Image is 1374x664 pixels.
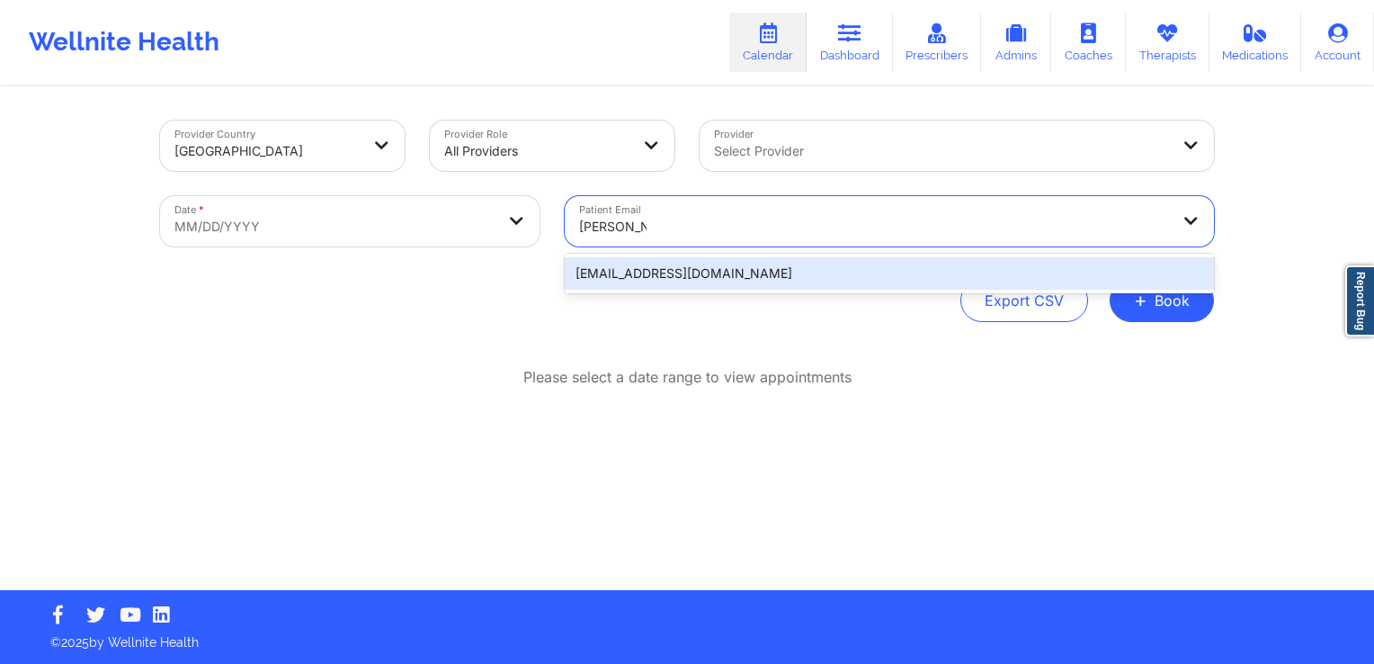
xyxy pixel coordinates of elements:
[960,279,1088,322] button: Export CSV
[893,13,982,72] a: Prescribers
[1051,13,1126,72] a: Coaches
[565,257,1214,290] div: [EMAIL_ADDRESS][DOMAIN_NAME]
[1110,279,1214,322] button: +Book
[1345,265,1374,336] a: Report Bug
[444,131,629,171] div: All Providers
[807,13,893,72] a: Dashboard
[981,13,1051,72] a: Admins
[1209,13,1302,72] a: Medications
[523,367,852,388] p: Please select a date range to view appointments
[1126,13,1209,72] a: Therapists
[729,13,807,72] a: Calendar
[1134,295,1147,305] span: +
[1301,13,1374,72] a: Account
[174,131,360,171] div: [GEOGRAPHIC_DATA]
[38,621,1336,651] p: © 2025 by Wellnite Health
